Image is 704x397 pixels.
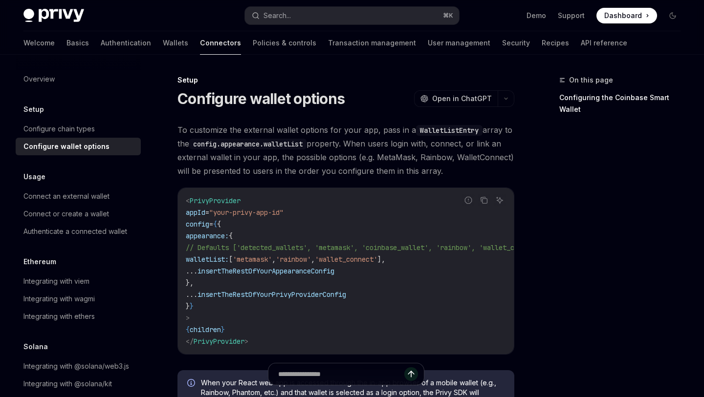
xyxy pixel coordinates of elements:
[16,223,141,240] a: Authenticate a connected wallet
[23,73,55,85] div: Overview
[596,8,657,23] a: Dashboard
[558,11,585,21] a: Support
[244,337,248,346] span: >
[23,141,110,152] div: Configure wallet options
[416,125,483,136] code: WalletListEntry
[23,341,48,353] h5: Solana
[23,360,129,372] div: Integrating with @solana/web3.js
[101,31,151,55] a: Authentication
[581,31,627,55] a: API reference
[177,123,514,178] span: To customize the external wallet options for your app, pass in a array to the property. When user...
[198,267,334,275] span: insertTheRestOfYourAppearanceConfig
[527,11,546,21] a: Demo
[432,94,492,104] span: Open in ChatGPT
[66,31,89,55] a: Basics
[23,171,45,183] h5: Usage
[229,231,233,240] span: {
[186,302,190,311] span: }
[205,208,209,217] span: =
[194,337,244,346] span: PrivyProvider
[186,231,229,240] span: appearance:
[200,31,241,55] a: Connectors
[23,31,55,55] a: Welcome
[186,243,546,252] span: // Defaults ['detected_wallets', 'metamask', 'coinbase_wallet', 'rainbow', 'wallet_connect']
[16,290,141,308] a: Integrating with wagmi
[186,290,198,299] span: ...
[16,120,141,138] a: Configure chain types
[493,194,506,207] button: Ask AI
[414,90,498,107] button: Open in ChatGPT
[23,104,44,115] h5: Setup
[186,255,229,264] span: walletList:
[443,12,453,20] span: ⌘ K
[190,325,221,334] span: children
[478,194,490,207] button: Copy the contents from the code block
[198,290,346,299] span: insertTheRestOfYourPrivyProviderConfig
[23,378,112,390] div: Integrating with @solana/kit
[16,357,141,375] a: Integrating with @solana/web3.js
[23,190,110,202] div: Connect an external wallet
[16,375,141,393] a: Integrating with @solana/kit
[23,208,109,220] div: Connect or create a wallet
[186,220,209,229] span: config
[23,275,89,287] div: Integrating with viem
[213,220,217,229] span: {
[404,367,418,381] button: Send message
[186,337,194,346] span: </
[328,31,416,55] a: Transaction management
[186,208,205,217] span: appId
[542,31,569,55] a: Recipes
[604,11,642,21] span: Dashboard
[264,10,291,21] div: Search...
[177,90,345,107] h1: Configure wallet options
[190,196,241,205] span: PrivyProvider
[229,255,233,264] span: [
[16,308,141,325] a: Integrating with ethers
[163,31,188,55] a: Wallets
[186,313,190,322] span: >
[186,196,190,205] span: <
[16,188,141,205] a: Connect an external wallet
[217,220,221,229] span: {
[559,90,688,117] a: Configuring the Coinbase Smart Wallet
[209,220,213,229] span: =
[16,138,141,155] a: Configure wallet options
[23,311,95,322] div: Integrating with ethers
[23,293,95,305] div: Integrating with wagmi
[186,278,194,287] span: },
[221,325,225,334] span: }
[502,31,530,55] a: Security
[16,272,141,290] a: Integrating with viem
[23,256,56,268] h5: Ethereum
[665,8,681,23] button: Toggle dark mode
[23,123,95,135] div: Configure chain types
[23,226,127,237] div: Authenticate a connected wallet
[16,70,141,88] a: Overview
[272,255,276,264] span: ,
[315,255,377,264] span: 'wallet_connect'
[23,9,84,22] img: dark logo
[209,208,284,217] span: "your-privy-app-id"
[186,325,190,334] span: {
[377,255,385,264] span: ],
[177,75,514,85] div: Setup
[189,139,307,149] code: config.appearance.walletList
[16,205,141,223] a: Connect or create a wallet
[311,255,315,264] span: ,
[428,31,490,55] a: User management
[276,255,311,264] span: 'rainbow'
[245,7,459,24] button: Search...⌘K
[186,267,198,275] span: ...
[462,194,475,207] button: Report incorrect code
[190,302,194,311] span: }
[233,255,272,264] span: 'metamask'
[569,74,613,86] span: On this page
[253,31,316,55] a: Policies & controls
